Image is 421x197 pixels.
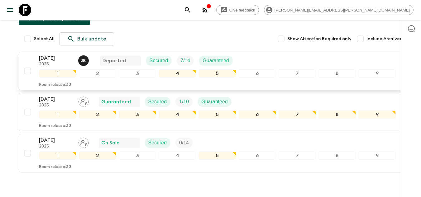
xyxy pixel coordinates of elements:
button: [DATE]2025Assign pack leaderOn SaleSecuredTrip Fill123456789Room release:30 [19,134,403,172]
div: 4 [159,69,196,77]
div: 9 [358,110,396,119]
p: Secured [148,139,167,147]
span: Joe Bernini [78,57,90,62]
span: [PERSON_NAME][EMAIL_ADDRESS][PERSON_NAME][DOMAIN_NAME] [271,8,413,12]
span: Show Attention Required only [287,36,352,42]
p: 0 / 14 [179,139,189,147]
p: Room release: 30 [39,165,71,170]
div: 9 [358,152,396,160]
div: 4 [159,152,196,160]
div: 5 [199,152,236,160]
div: 5 [199,110,236,119]
p: On Sale [101,139,120,147]
span: Give feedback [226,8,259,12]
p: Guaranteed [203,57,229,64]
button: menu [4,4,16,16]
p: Bulk update [77,35,106,43]
p: 2025 [39,62,73,67]
div: Trip Fill [175,138,193,148]
div: 6 [239,110,276,119]
div: Secured [146,56,172,66]
p: Departed [103,57,126,64]
div: Trip Fill [177,56,194,66]
button: [DATE]2025Joe BerniniDepartedSecuredTrip FillGuaranteed123456789Room release:30 [19,52,403,90]
div: Secured [145,97,171,107]
button: search adventures [181,4,194,16]
div: 3 [119,152,156,160]
span: Include Archived [366,36,403,42]
div: 8 [318,110,356,119]
p: 7 / 14 [180,57,190,64]
div: 6 [239,69,276,77]
div: Secured [145,138,171,148]
button: [DATE]2025Assign pack leaderGuaranteedSecuredTrip FillGuaranteed123456789Room release:30 [19,93,403,131]
p: [DATE] [39,54,73,62]
span: Select All [34,36,55,42]
div: Trip Fill [175,97,193,107]
div: 3 [119,69,156,77]
div: 4 [159,110,196,119]
div: 7 [279,110,316,119]
p: Secured [148,98,167,106]
p: Guaranteed [201,98,228,106]
a: Bulk update [60,32,114,45]
div: 6 [239,152,276,160]
p: 1 / 10 [179,98,189,106]
div: 5 [199,69,236,77]
div: 7 [279,69,316,77]
div: 7 [279,152,316,160]
p: Secured [150,57,168,64]
a: Give feedback [216,5,259,15]
div: 3 [119,110,156,119]
div: 9 [358,69,396,77]
div: [PERSON_NAME][EMAIL_ADDRESS][PERSON_NAME][DOMAIN_NAME] [264,5,414,15]
div: 8 [318,69,356,77]
div: 8 [318,152,356,160]
p: Guaranteed [101,98,131,106]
